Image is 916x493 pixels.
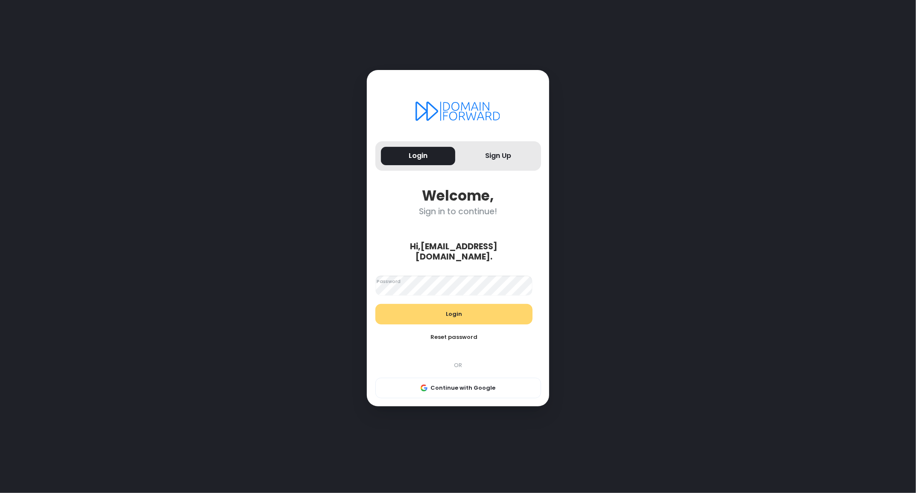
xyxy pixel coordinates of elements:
button: Sign Up [461,147,536,165]
button: Continue with Google [375,378,541,398]
div: Welcome, [375,187,541,204]
button: Login [381,147,456,165]
div: Hi, [EMAIL_ADDRESS][DOMAIN_NAME] . [371,242,537,262]
button: Login [375,304,533,324]
div: Sign in to continue! [375,207,541,216]
button: Reset password [375,327,533,347]
div: OR [371,361,545,370]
